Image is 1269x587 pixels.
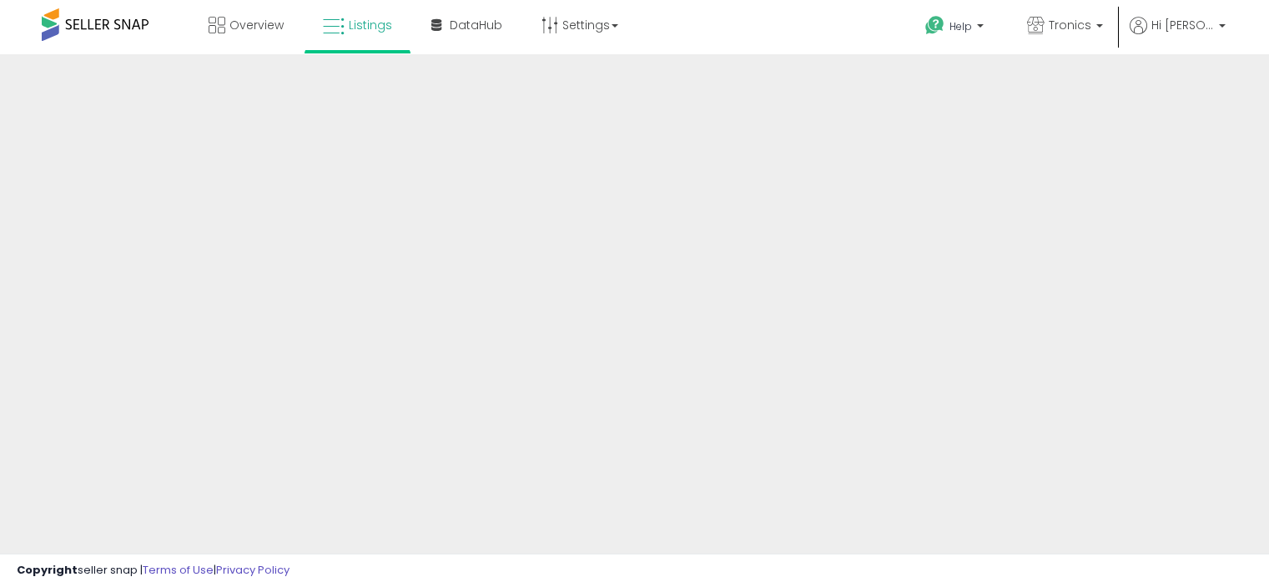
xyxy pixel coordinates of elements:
span: Tronics [1049,17,1091,33]
span: Help [949,19,972,33]
strong: Copyright [17,562,78,578]
a: Help [912,3,1000,54]
a: Terms of Use [143,562,214,578]
span: DataHub [450,17,502,33]
div: seller snap | | [17,563,290,579]
a: Hi [PERSON_NAME] [1130,17,1226,54]
i: Get Help [924,15,945,36]
span: Overview [229,17,284,33]
span: Hi [PERSON_NAME] [1151,17,1214,33]
span: Listings [349,17,392,33]
a: Privacy Policy [216,562,290,578]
